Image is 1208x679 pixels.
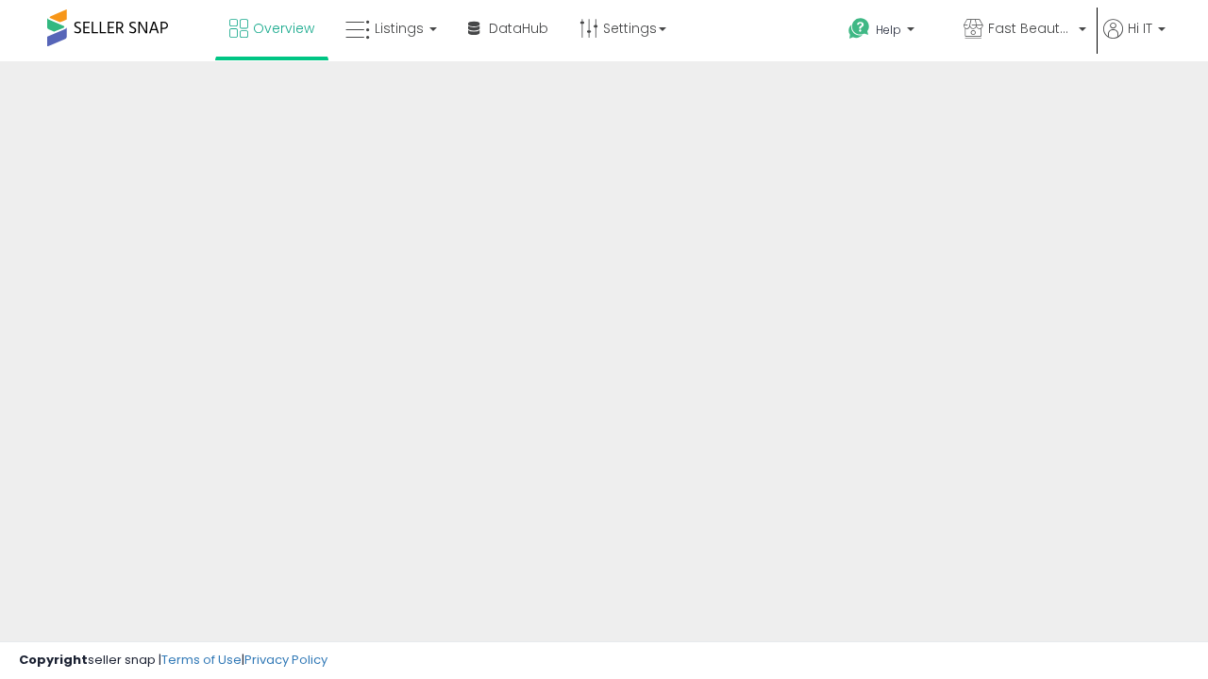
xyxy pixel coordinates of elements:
[1128,19,1152,38] span: Hi IT
[988,19,1073,38] span: Fast Beauty ([GEOGRAPHIC_DATA])
[19,652,327,670] div: seller snap | |
[833,3,947,61] a: Help
[876,22,901,38] span: Help
[244,651,327,669] a: Privacy Policy
[489,19,548,38] span: DataHub
[161,651,242,669] a: Terms of Use
[847,17,871,41] i: Get Help
[1103,19,1166,61] a: Hi IT
[375,19,424,38] span: Listings
[253,19,314,38] span: Overview
[19,651,88,669] strong: Copyright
